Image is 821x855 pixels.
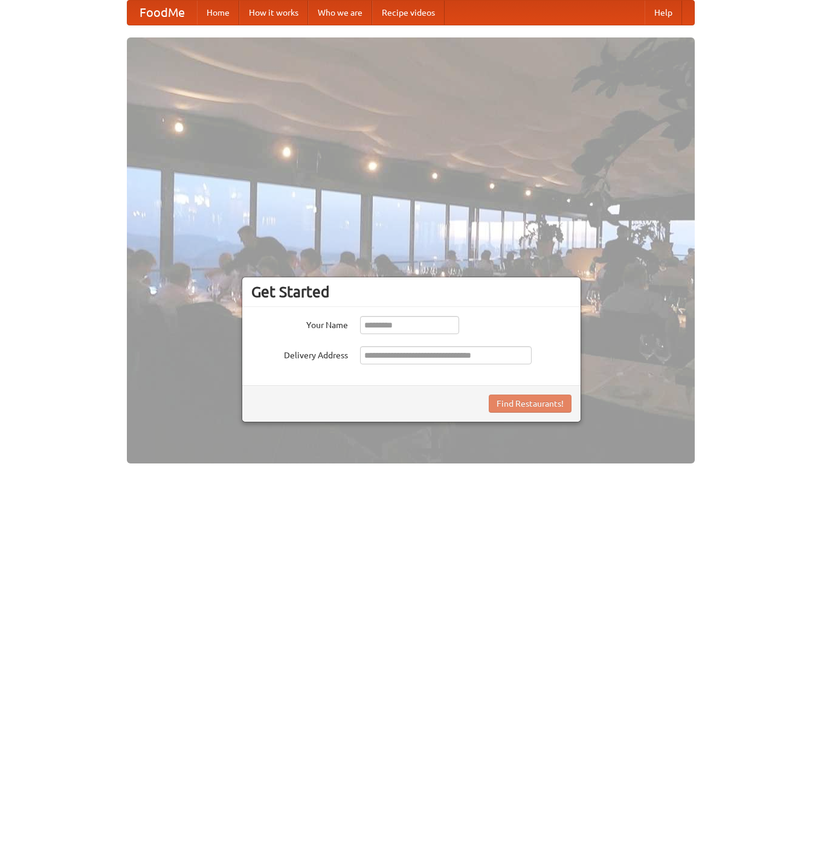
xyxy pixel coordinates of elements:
[489,395,571,413] button: Find Restaurants!
[251,316,348,331] label: Your Name
[645,1,682,25] a: Help
[251,283,571,301] h3: Get Started
[251,346,348,361] label: Delivery Address
[372,1,445,25] a: Recipe videos
[308,1,372,25] a: Who we are
[239,1,308,25] a: How it works
[127,1,197,25] a: FoodMe
[197,1,239,25] a: Home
